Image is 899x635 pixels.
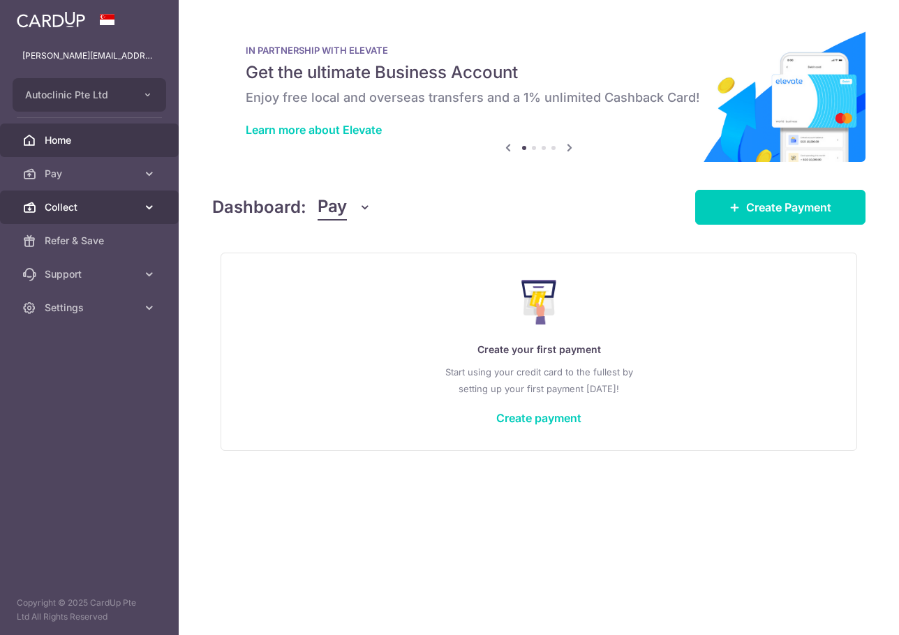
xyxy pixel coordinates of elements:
span: Support [45,267,137,281]
h4: Dashboard: [212,195,306,220]
img: Make Payment [521,280,557,324]
span: Collect [45,200,137,214]
p: Create your first payment [249,341,829,358]
p: Start using your credit card to the fullest by setting up your first payment [DATE]! [249,364,829,397]
span: Pay [318,194,347,221]
img: CardUp [17,11,85,28]
h6: Enjoy free local and overseas transfers and a 1% unlimited Cashback Card! [246,89,832,106]
span: Settings [45,301,137,315]
span: Home [45,133,137,147]
span: Autoclinic Pte Ltd [25,88,128,102]
span: Pay [45,167,137,181]
span: Help [31,10,60,22]
span: Help [124,10,152,22]
img: Renovation banner [212,22,865,162]
h5: Get the ultimate Business Account [246,61,832,84]
span: Create Payment [746,199,831,216]
a: Learn more about Elevate [246,123,382,137]
span: Refer & Save [45,234,137,248]
button: Autoclinic Pte Ltd [13,78,166,112]
p: [PERSON_NAME][EMAIL_ADDRESS][PERSON_NAME][DOMAIN_NAME] [22,49,156,63]
button: Pay [318,194,371,221]
a: Create Payment [695,190,865,225]
p: IN PARTNERSHIP WITH ELEVATE [246,45,832,56]
a: Create payment [496,411,581,425]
